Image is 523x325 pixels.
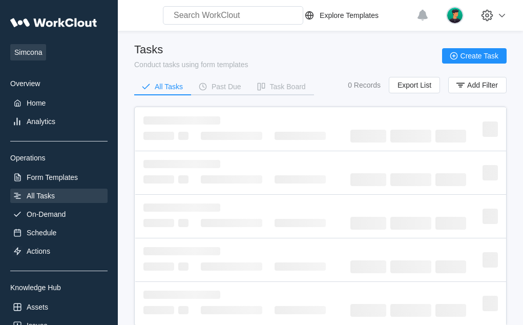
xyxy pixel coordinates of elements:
span: ‌ [201,262,262,271]
span: Create Task [461,52,498,59]
button: Past Due [191,79,249,94]
span: ‌ [483,165,498,180]
div: Form Templates [27,173,78,181]
span: ‌ [201,306,262,314]
span: ‌ [390,130,431,143]
span: ‌ [143,306,174,314]
button: Export List [389,77,440,93]
span: ‌ [435,173,466,186]
img: user.png [446,7,464,24]
div: Past Due [212,83,241,90]
span: ‌ [143,291,220,299]
span: ‌ [275,132,326,140]
button: All Tasks [134,79,191,94]
span: ‌ [201,132,262,140]
span: ‌ [143,160,220,168]
span: ‌ [350,304,386,317]
div: Actions [27,247,50,255]
button: Create Task [442,48,507,64]
span: ‌ [435,217,466,230]
a: On-Demand [10,207,108,221]
a: Schedule [10,226,108,240]
a: Form Templates [10,170,108,185]
span: ‌ [483,209,498,224]
div: Tasks [134,43,248,56]
span: Add Filter [467,82,498,89]
div: All Tasks [27,192,55,200]
span: ‌ [483,296,498,311]
span: ‌ [143,247,220,255]
span: ‌ [143,175,174,184]
span: ‌ [275,262,326,271]
span: ‌ [143,219,174,227]
span: ‌ [275,306,326,314]
div: On-Demand [27,210,66,218]
button: Add Filter [448,77,507,93]
span: ‌ [143,204,220,212]
span: ‌ [390,173,431,186]
input: Search WorkClout [163,6,303,25]
span: ‌ [390,260,431,273]
button: Task Board [249,79,314,94]
div: Task Board [270,83,306,90]
span: Simcona [10,44,46,60]
a: Explore Templates [303,9,411,22]
span: Export List [398,82,431,89]
span: ‌ [435,260,466,273]
span: ‌ [483,121,498,137]
span: ‌ [178,219,189,227]
a: Assets [10,300,108,314]
div: Overview [10,79,108,88]
a: Home [10,96,108,110]
span: ‌ [178,306,189,314]
a: Actions [10,244,108,258]
span: ‌ [143,116,220,125]
span: ‌ [350,173,386,186]
span: ‌ [435,304,466,317]
span: ‌ [390,217,431,230]
div: Operations [10,154,108,162]
span: ‌ [201,219,262,227]
div: Knowledge Hub [10,283,108,292]
span: ‌ [275,175,326,184]
span: ‌ [390,304,431,317]
span: ‌ [178,132,189,140]
span: ‌ [350,130,386,143]
a: Analytics [10,114,108,129]
span: ‌ [350,260,386,273]
span: ‌ [178,262,189,271]
div: 0 Records [348,81,381,89]
div: Home [27,99,46,107]
a: All Tasks [10,189,108,203]
span: ‌ [483,252,498,268]
span: ‌ [435,130,466,143]
span: ‌ [143,132,174,140]
div: Explore Templates [320,11,379,19]
div: All Tasks [155,83,183,90]
div: Schedule [27,229,56,237]
div: Analytics [27,117,55,126]
span: ‌ [143,262,174,271]
div: Conduct tasks using form templates [134,60,248,69]
span: ‌ [350,217,386,230]
span: ‌ [275,219,326,227]
span: ‌ [178,175,189,184]
span: ‌ [201,175,262,184]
